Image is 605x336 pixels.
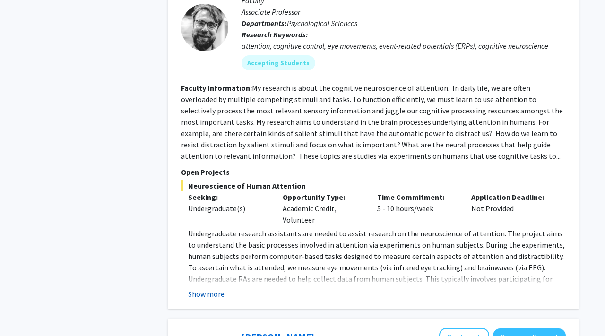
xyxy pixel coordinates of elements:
div: 5 - 10 hours/week [370,191,465,225]
b: Departments: [242,18,287,28]
p: Open Projects [181,166,566,178]
div: Academic Credit, Volunteer [276,191,370,225]
mat-chip: Accepting Students [242,55,315,70]
p: Application Deadline: [471,191,552,203]
span: Psychological Sciences [287,18,357,28]
p: Time Commitment: [377,191,458,203]
p: Undergraduate research assistants are needed to assist research on the neuroscience of attention.... [188,228,566,319]
p: Seeking: [188,191,268,203]
span: Neuroscience of Human Attention [181,180,566,191]
p: Opportunity Type: [283,191,363,203]
div: Undergraduate(s) [188,203,268,214]
iframe: Chat [7,293,40,329]
fg-read-more: My research is about the cognitive neuroscience of attention. In daily life, we are often overloa... [181,83,563,161]
b: Research Keywords: [242,30,308,39]
div: Not Provided [464,191,559,225]
p: Associate Professor [242,6,566,17]
button: Show more [188,288,225,300]
div: attention, cognitive control, eye movements, event-related potentials (ERPs), cognitive neuroscience [242,40,566,52]
b: Faculty Information: [181,83,252,93]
